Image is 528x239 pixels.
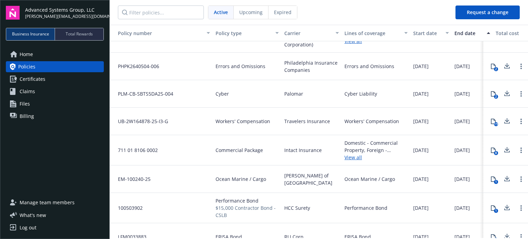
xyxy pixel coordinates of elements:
[216,63,265,70] span: Errors and Omissions
[20,211,46,219] span: What ' s new
[25,6,104,20] button: Advanced Systems Group, LLC[PERSON_NAME][EMAIL_ADDRESS][DOMAIN_NAME]
[452,25,493,41] button: End date
[486,115,500,128] button: 19
[344,139,408,154] div: Domestic - Commercial Property, Foreign - Commercial Property, Worldwide - Commercial Umbrella, K...
[517,62,525,70] a: Open options
[112,146,158,154] span: 711 01 8106 0002
[454,90,470,97] span: [DATE]
[344,63,394,70] div: Errors and Omissions
[454,118,470,125] span: [DATE]
[6,74,104,85] a: Certificates
[284,204,310,211] span: HCC Surety
[486,87,500,101] button: 2
[12,31,49,37] span: Business Insurance
[118,6,204,19] input: Filter policies...
[20,222,36,233] div: Log out
[454,63,470,70] span: [DATE]
[112,204,143,211] span: 100503902
[486,201,500,215] button: 1
[216,175,266,183] span: Ocean Marine / Cargo
[6,86,104,97] a: Claims
[494,95,498,99] div: 2
[494,180,498,184] div: 1
[284,172,339,186] span: [PERSON_NAME] of [GEOGRAPHIC_DATA]
[20,98,30,109] span: Files
[20,49,33,60] span: Home
[454,146,470,154] span: [DATE]
[454,204,470,211] span: [DATE]
[517,175,525,183] a: Open options
[239,9,263,16] span: Upcoming
[20,111,34,122] span: Billing
[455,6,520,19] button: Request a change
[344,204,387,211] div: Performance Bond
[486,143,500,157] button: 8
[112,63,159,70] span: PHPK2640504-006
[413,146,429,154] span: [DATE]
[413,30,441,37] div: Start date
[216,204,279,219] span: $15,000 Contractor Bond - CSLB
[517,146,525,154] a: Open options
[6,98,104,109] a: Files
[410,25,452,41] button: Start date
[6,211,57,219] button: What's new
[284,118,330,125] span: Travelers Insurance
[214,9,228,16] span: Active
[18,61,35,72] span: Policies
[20,197,75,208] span: Manage team members
[216,118,270,125] span: Workers' Compensation
[517,90,525,98] a: Open options
[213,25,282,41] button: Policy type
[284,59,339,74] span: Philadelphia Insurance Companies
[494,151,498,155] div: 8
[413,204,429,211] span: [DATE]
[517,204,525,212] a: Open options
[344,90,377,97] div: Cyber Liability
[494,67,498,71] div: 2
[454,175,470,183] span: [DATE]
[413,118,429,125] span: [DATE]
[25,13,104,20] span: [PERSON_NAME][EMAIL_ADDRESS][DOMAIN_NAME]
[342,25,410,41] button: Lines of coverage
[25,6,104,13] span: Advanced Systems Group, LLC
[216,30,271,37] div: Policy type
[20,86,35,97] span: Claims
[344,175,395,183] div: Ocean Marine / Cargo
[20,74,45,85] span: Certificates
[216,90,229,97] span: Cyber
[6,49,104,60] a: Home
[413,90,429,97] span: [DATE]
[496,30,527,37] div: Total cost
[112,175,151,183] span: EM-100240-25
[517,117,525,126] a: Open options
[274,9,291,16] span: Expired
[6,61,104,72] a: Policies
[413,175,429,183] span: [DATE]
[284,30,331,37] div: Carrier
[282,25,342,41] button: Carrier
[284,146,322,154] span: Intact Insurance
[6,197,104,208] a: Manage team members
[344,30,400,37] div: Lines of coverage
[112,118,168,125] span: UB-2W164878-25-I3-G
[454,30,483,37] div: End date
[486,172,500,186] button: 1
[344,118,399,125] div: Workers' Compensation
[112,90,173,97] span: PLM-CB-SBTS5DA2S-004
[112,30,202,37] div: Toggle SortBy
[344,154,408,161] a: View all
[216,197,279,204] span: Performance Bond
[413,63,429,70] span: [DATE]
[284,90,303,97] span: Palomar
[216,146,263,154] span: Commercial Package
[494,122,498,126] div: 19
[66,31,93,37] span: Total Rewards
[6,111,104,122] a: Billing
[6,6,20,20] img: navigator-logo.svg
[494,209,498,213] div: 1
[112,30,202,37] div: Policy number
[486,59,500,73] button: 2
